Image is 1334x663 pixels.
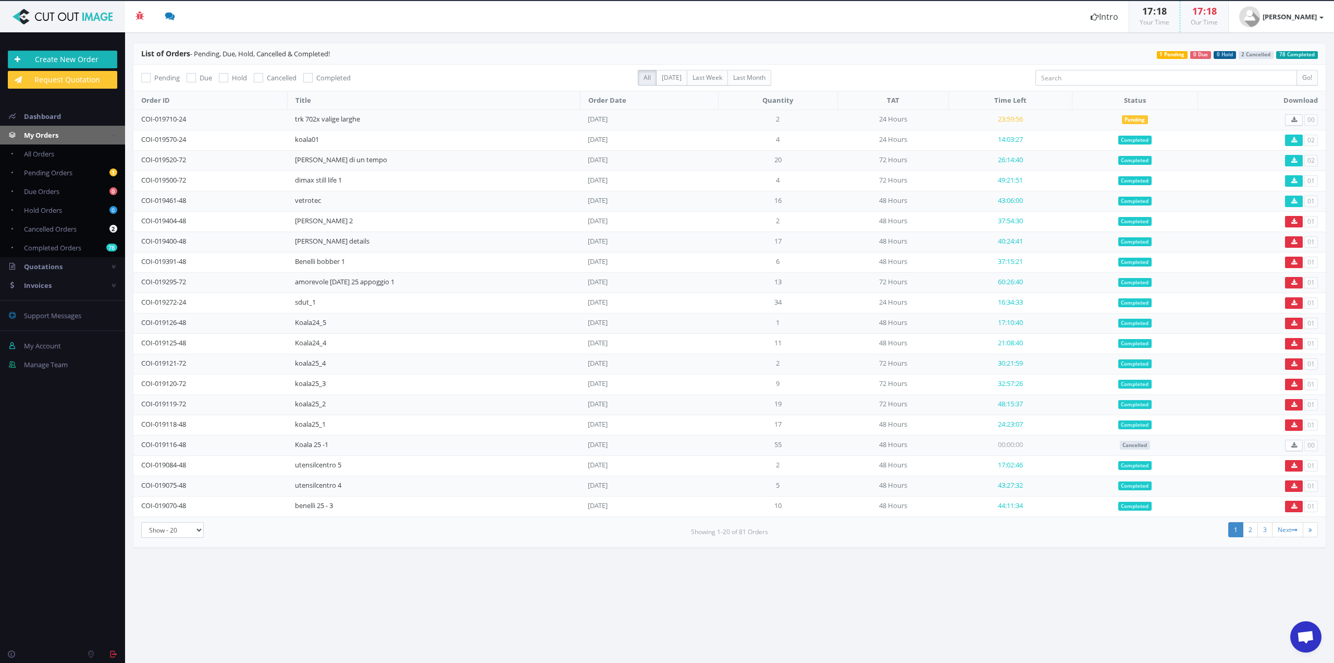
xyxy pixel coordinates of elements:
[141,419,186,429] a: COI-019118-48
[1192,5,1203,17] span: 17
[232,73,247,82] span: Hold
[1118,420,1152,430] span: Completed
[295,338,326,347] a: Koala24_4
[1118,502,1152,511] span: Completed
[837,496,949,516] td: 48 Hours
[580,110,718,130] td: [DATE]
[718,110,837,130] td: 2
[1153,5,1156,17] span: :
[718,313,837,333] td: 1
[718,293,837,313] td: 34
[718,150,837,171] td: 20
[109,168,117,176] b: 1
[580,455,718,476] td: [DATE]
[718,272,837,293] td: 13
[1263,12,1317,21] strong: [PERSON_NAME]
[949,130,1072,150] td: 14:03:27
[580,91,718,110] th: Order Date
[718,394,837,415] td: 19
[837,293,949,313] td: 24 Hours
[1118,339,1152,348] span: Completed
[718,435,837,455] td: 55
[837,150,949,171] td: 72 Hours
[1118,380,1152,389] span: Completed
[949,476,1072,496] td: 43:27:32
[1118,217,1152,226] span: Completed
[949,191,1072,211] td: 43:06:00
[949,232,1072,252] td: 40:24:41
[141,135,186,144] a: COI-019570-24
[580,476,718,496] td: [DATE]
[949,150,1072,171] td: 26:14:40
[837,415,949,435] td: 48 Hours
[949,333,1072,354] td: 21:08:40
[580,232,718,252] td: [DATE]
[200,73,212,82] span: Due
[580,394,718,415] td: [DATE]
[949,211,1072,232] td: 37:54:30
[295,460,341,469] a: utensilcentro 5
[141,440,186,449] a: COI-019116-48
[718,476,837,496] td: 5
[837,374,949,394] td: 72 Hours
[1118,461,1152,471] span: Completed
[295,114,360,124] a: trk 702x valige larghe
[580,252,718,272] td: [DATE]
[295,175,342,185] a: dimax still life 1
[837,476,949,496] td: 48 Hours
[295,297,316,307] a: sdut_1
[687,70,728,86] label: Last Week
[141,460,186,469] a: COI-019084-48
[295,216,353,225] a: [PERSON_NAME] 2
[24,243,81,252] span: Completed Orders
[1272,522,1303,537] a: Next
[109,206,117,214] b: 0
[1118,136,1152,145] span: Completed
[1118,298,1152,308] span: Completed
[1118,359,1152,369] span: Completed
[580,293,718,313] td: [DATE]
[949,252,1072,272] td: 37:15:21
[580,313,718,333] td: [DATE]
[580,333,718,354] td: [DATE]
[24,360,68,369] span: Manage Team
[1080,1,1129,32] a: Intro
[580,130,718,150] td: [DATE]
[718,333,837,354] td: 11
[295,135,319,144] a: koala01
[837,354,949,374] td: 72 Hours
[1243,522,1258,537] a: 2
[718,415,837,435] td: 17
[1228,522,1243,537] a: 1
[837,232,949,252] td: 48 Hours
[837,455,949,476] td: 48 Hours
[141,338,186,347] a: COI-019125-48
[1072,91,1197,110] th: Status
[24,206,62,215] span: Hold Orders
[1239,51,1274,59] span: 2 Cancelled
[141,175,186,185] a: COI-019500-72
[580,171,718,191] td: [DATE]
[837,435,949,455] td: 48 Hours
[718,496,837,516] td: 10
[24,224,77,234] span: Cancelled Orders
[1191,18,1218,27] small: Our Time
[295,277,394,286] a: amorevole [DATE] 25 appoggio 1
[949,415,1072,435] td: 24:23:07
[133,91,287,110] th: Order ID
[1140,18,1169,27] small: Your Time
[141,277,186,286] a: COI-019295-72
[141,257,186,266] a: COI-019391-48
[295,318,326,327] a: Koala24_5
[998,114,1023,124] span: 23:59:56
[837,130,949,150] td: 24 Hours
[1157,51,1188,59] span: 1 Pending
[1118,237,1152,247] span: Completed
[1118,319,1152,328] span: Completed
[1296,70,1318,86] input: Go!
[837,171,949,191] td: 72 Hours
[295,501,333,510] a: benelli 25 - 3
[141,379,186,388] a: COI-019120-72
[762,95,793,105] span: Quantity
[837,110,949,130] td: 24 Hours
